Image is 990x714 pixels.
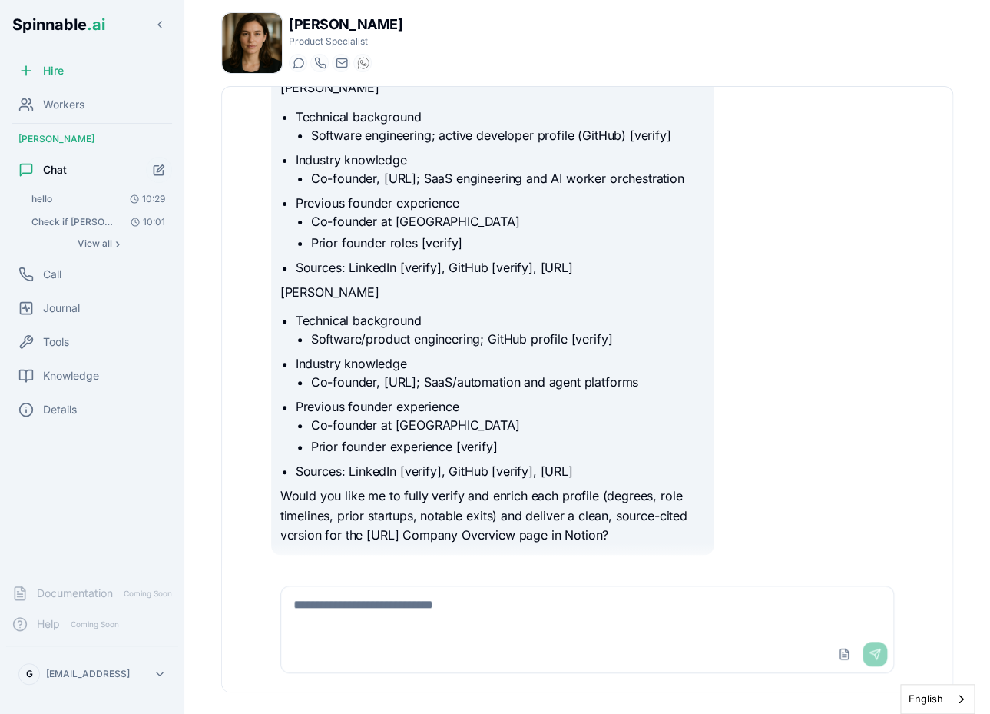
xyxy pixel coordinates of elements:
[296,462,705,480] li: Sources: LinkedIn [verify], GitHub [verify], [URL]
[124,216,165,228] span: 10:01
[25,211,172,233] button: Open conversation: Check if Tiago Quintas (tquintas@dorisol.pt) has responded to our Spinnable in...
[25,234,172,253] button: Show all conversations
[78,237,112,250] span: View all
[296,258,705,277] li: Sources: LinkedIn [verify], GitHub [verify], [URL]
[26,668,33,680] span: G
[119,586,177,601] span: Coming Soon
[289,14,402,35] h1: [PERSON_NAME]
[222,13,282,73] img: Amelia Green
[31,193,52,205] span: hello: Hi! How can I help today?
[311,416,705,434] li: Co-founder at [GEOGRAPHIC_DATA]
[43,368,99,384] span: Knowledge
[115,237,120,250] span: ›
[311,330,705,348] li: Software/product engineering; GitHub profile [verify]
[280,283,705,303] p: [PERSON_NAME]
[311,169,705,188] li: Co-founder, [URL]; SaaS engineering and AI worker orchestration
[43,97,84,112] span: Workers
[353,54,372,72] button: WhatsApp
[66,617,124,632] span: Coming Soon
[296,151,705,188] li: Industry knowledge
[296,354,705,391] li: Industry knowledge
[43,402,77,417] span: Details
[43,63,64,78] span: Hire
[900,684,975,714] div: Language
[280,78,705,98] p: [PERSON_NAME]
[6,127,178,151] div: [PERSON_NAME]
[289,35,402,48] p: Product Specialist
[46,668,130,680] p: [EMAIL_ADDRESS]
[311,373,705,391] li: Co-founder, [URL]; SaaS/automation and agent platforms
[280,487,705,546] p: Would you like me to fully verify and enrich each profile (degrees, role timelines, prior startup...
[12,659,172,689] button: G[EMAIL_ADDRESS]
[146,157,172,183] button: Start new chat
[87,15,105,34] span: .ai
[311,212,705,231] li: Co-founder at [GEOGRAPHIC_DATA]
[37,586,113,601] span: Documentation
[310,54,329,72] button: Start a call with Amelia Green
[25,188,172,210] button: Open conversation: hello
[311,234,705,252] li: Prior founder roles [verify]
[901,685,974,713] a: English
[900,684,975,714] aside: Language selected: English
[296,397,705,456] li: Previous founder experience
[296,108,705,144] li: Technical background
[43,301,80,316] span: Journal
[43,267,61,282] span: Call
[12,15,105,34] span: Spinnable
[124,193,165,205] span: 10:29
[296,311,705,348] li: Technical background
[31,216,118,228] span: Check if Tiago Quintas (tquintas@dorisol.pt) has responded to our Spinnable introduction email. I...
[332,54,350,72] button: Send email to amelia.green@getspinnable.ai
[296,194,705,252] li: Previous founder experience
[43,162,67,178] span: Chat
[289,54,307,72] button: Start a chat with Amelia Green
[357,57,369,69] img: WhatsApp
[311,126,705,144] li: Software engineering; active developer profile (GitHub) [verify]
[37,616,60,632] span: Help
[43,334,69,350] span: Tools
[311,437,705,456] li: Prior founder experience [verify]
